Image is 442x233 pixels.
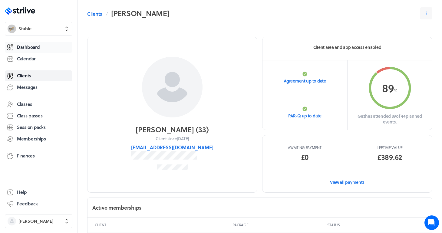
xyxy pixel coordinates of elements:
button: StableStable [5,22,72,36]
p: £389.62 [377,152,402,162]
span: Finances [17,153,35,159]
a: Agreement up to date [262,60,347,95]
img: Stable [8,25,16,33]
span: Memberships [17,136,46,142]
span: Calendar [17,56,36,62]
a: Finances [5,150,72,161]
p: Agreement up to date [284,78,326,84]
p: Lifetime value [377,145,403,150]
span: Awaiting payment [288,145,322,150]
span: Classes [17,101,32,107]
span: Help [17,189,27,195]
h2: [PERSON_NAME] [136,125,209,134]
p: Client since [DATE] [156,136,189,142]
a: Memberships [5,133,72,144]
span: % [394,87,397,94]
span: Clients [17,73,31,79]
input: Search articles [18,104,108,116]
p: Package [233,222,325,227]
a: Help [5,187,72,198]
p: Find an answer quickly [8,94,113,102]
span: Feedback [17,201,38,207]
a: Session packs [5,122,72,133]
h2: [PERSON_NAME] [111,7,169,19]
button: New conversation [9,71,112,83]
span: [PERSON_NAME] [18,218,54,224]
span: Messages [17,84,38,90]
span: Stable [18,26,31,32]
h1: Hi [PERSON_NAME] [9,29,112,39]
a: Calendar [5,53,72,64]
a: Clients [5,70,72,81]
span: £0 [301,152,308,162]
span: Class passes [17,113,43,119]
nav: Breadcrumb [87,7,169,19]
span: New conversation [39,74,73,79]
span: Dashboard [17,44,40,50]
span: 89 [382,80,394,96]
h2: We're here to help. Ask us anything! [9,40,112,60]
a: View all payments [262,172,432,193]
a: Class passes [5,110,72,121]
h2: Active memberships [92,204,141,211]
button: [PERSON_NAME] [5,214,72,228]
span: ( 33 ) [196,124,209,135]
a: Classes [5,99,72,110]
a: PAR-Q up to date [262,95,347,130]
span: Session packs [17,124,45,130]
a: Messages [5,82,72,93]
a: Clients [87,10,102,18]
p: Client [95,222,230,227]
p: Client area and app access enabled [313,44,381,50]
button: [EMAIL_ADDRESS][DOMAIN_NAME] [131,144,213,151]
iframe: gist-messenger-bubble-iframe [424,215,439,230]
p: Gaz has attended 39 of 44 planned events. [352,113,427,125]
p: PAR-Q up to date [288,113,322,119]
a: Dashboard [5,42,72,53]
button: Feedback [5,198,72,209]
p: Status [327,222,425,227]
